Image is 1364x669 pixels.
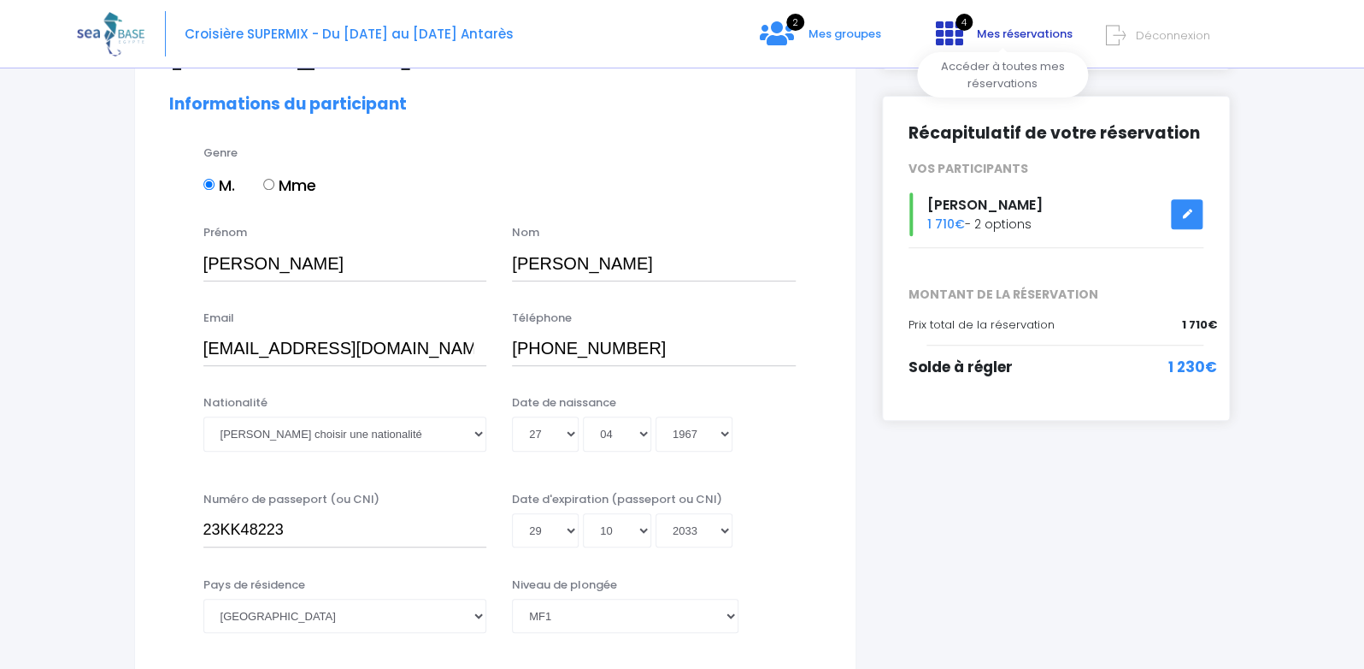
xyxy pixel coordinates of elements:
span: MONTANT DE LA RÉSERVATION [896,286,1217,304]
a: 2 Mes groupes [746,32,895,48]
div: - 2 options [896,192,1217,236]
label: Nationalité [203,394,268,411]
span: 2 [786,14,804,31]
h2: Récapitulatif de votre réservation [908,122,1204,144]
label: Numéro de passeport (ou CNI) [203,491,379,508]
label: Genre [203,145,238,162]
label: Date de naissance [512,394,616,411]
span: 1 710€ [1181,317,1216,334]
div: Accéder à toutes mes réservations [917,52,1088,98]
span: Solde à régler [908,357,1013,377]
h1: [PERSON_NAME] [169,38,821,71]
span: Mes réservations [977,26,1073,42]
label: Prénom [203,224,247,241]
span: [PERSON_NAME] [927,195,1043,215]
label: Pays de résidence [203,577,305,594]
label: Date d'expiration (passeport ou CNI) [512,491,722,508]
label: Niveau de plongée [512,577,617,594]
label: Mme [263,174,316,197]
label: Email [203,310,234,327]
input: Mme [263,179,274,190]
span: Déconnexion [1136,27,1210,44]
span: 1 230€ [1167,357,1216,379]
label: Nom [512,224,539,241]
span: 4 [955,14,973,31]
span: Prix total de la réservation [908,317,1055,333]
a: 4 Mes réservations [922,32,1083,48]
span: Mes groupes [808,26,881,42]
label: Téléphone [512,310,572,327]
span: Croisière SUPERMIX - Du [DATE] au [DATE] Antarès [185,25,514,43]
h2: Informations du participant [169,95,821,115]
div: VOS PARTICIPANTS [896,160,1217,178]
input: M. [203,179,215,190]
span: 1 710€ [927,216,965,233]
label: M. [203,174,235,197]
